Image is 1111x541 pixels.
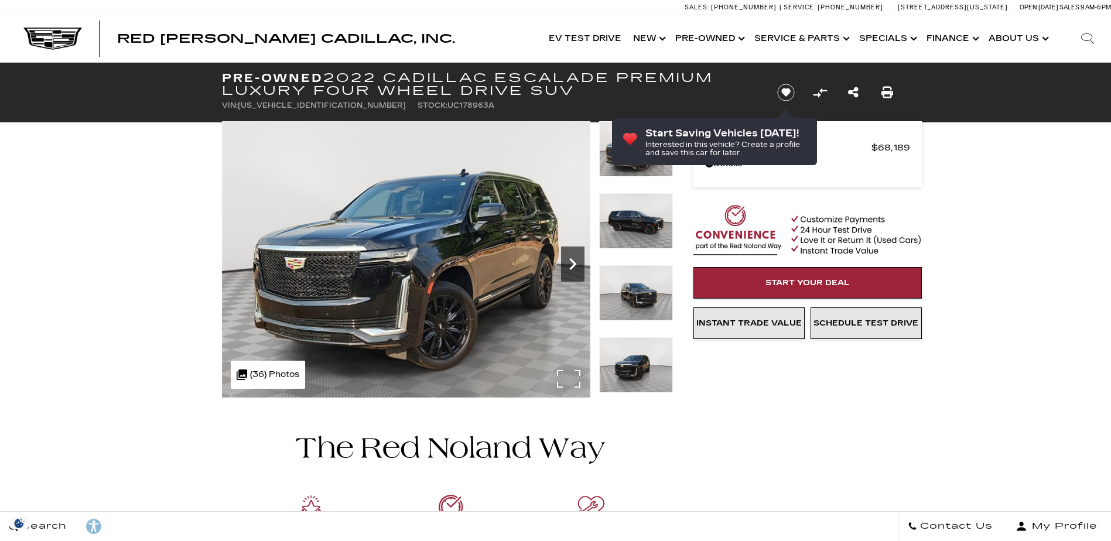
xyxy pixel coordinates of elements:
span: Service: [784,4,816,11]
img: Opt-Out Icon [6,517,33,529]
span: [PHONE_NUMBER] [818,4,883,11]
span: Schedule Test Drive [813,319,918,328]
img: Used 2022 Black Raven Cadillac Premium Luxury image 3 [599,265,673,321]
button: Compare Vehicle [811,84,829,101]
a: New [627,15,669,62]
span: Contact Us [917,518,993,535]
span: $68,189 [871,139,910,156]
a: EV Test Drive [543,15,627,62]
a: [STREET_ADDRESS][US_STATE] [898,4,1008,11]
a: Service: [PHONE_NUMBER] [780,4,886,11]
section: Click to Open Cookie Consent Modal [6,517,33,529]
img: Used 2022 Black Raven Cadillac Premium Luxury image 4 [599,337,673,393]
a: Red [PERSON_NAME] Cadillac, Inc. [117,33,455,44]
h1: 2022 Cadillac Escalade Premium Luxury Four Wheel Drive SUV [222,71,758,97]
span: Instant Trade Value [696,319,802,328]
a: Schedule Test Drive [811,307,922,339]
strong: Pre-Owned [222,71,323,85]
button: Save vehicle [773,83,799,102]
span: Sales: [685,4,709,11]
span: Open [DATE] [1020,4,1058,11]
span: Red [PERSON_NAME] Cadillac, Inc. [117,32,455,46]
span: My Profile [1027,518,1098,535]
span: [US_VEHICLE_IDENTIFICATION_NUMBER] [238,101,406,109]
a: Contact Us [898,512,1002,541]
a: Share this Pre-Owned 2022 Cadillac Escalade Premium Luxury Four Wheel Drive SUV [848,84,859,101]
a: Red Noland Price $68,189 [705,139,910,156]
a: Start Your Deal [693,267,922,299]
span: Red Noland Price [705,139,871,156]
img: Used 2022 Black Raven Cadillac Premium Luxury image 2 [599,193,673,249]
img: Cadillac Dark Logo with Cadillac White Text [23,28,82,50]
img: Used 2022 Black Raven Cadillac Premium Luxury image 1 [599,121,673,177]
a: Specials [853,15,921,62]
a: Sales: [PHONE_NUMBER] [685,4,780,11]
span: UC178963A [447,101,494,109]
span: Stock: [418,101,447,109]
button: Open user profile menu [1002,512,1111,541]
div: Next [561,246,584,282]
a: About Us [983,15,1052,62]
a: Pre-Owned [669,15,748,62]
span: Start Your Deal [765,278,850,287]
a: Details [705,156,910,172]
a: Print this Pre-Owned 2022 Cadillac Escalade Premium Luxury Four Wheel Drive SUV [881,84,893,101]
span: Sales: [1059,4,1081,11]
span: VIN: [222,101,238,109]
span: 9 AM-6 PM [1081,4,1111,11]
img: Used 2022 Black Raven Cadillac Premium Luxury image 1 [222,121,590,398]
span: [PHONE_NUMBER] [711,4,777,11]
a: Instant Trade Value [693,307,805,339]
a: Finance [921,15,983,62]
span: Search [18,518,67,535]
a: Service & Parts [748,15,853,62]
div: (36) Photos [231,361,305,389]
